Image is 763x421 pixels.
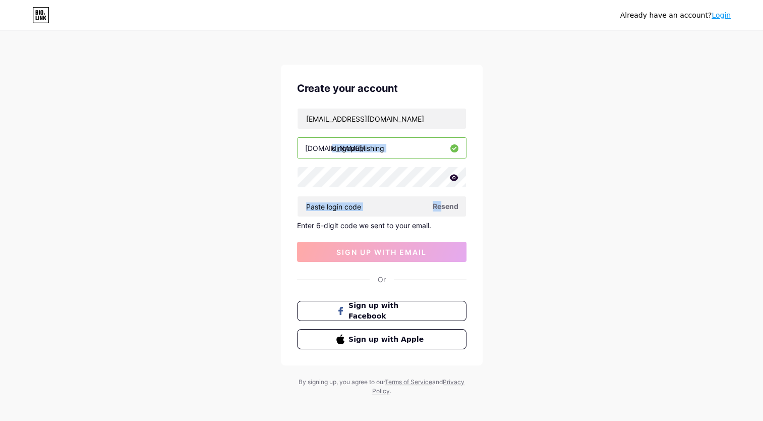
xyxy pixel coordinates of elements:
[378,274,386,285] div: Or
[712,11,731,19] a: Login
[385,378,432,386] a: Terms of Service
[298,196,466,217] input: Paste login code
[297,301,466,321] button: Sign up with Facebook
[298,109,466,129] input: Email
[296,378,467,396] div: By signing up, you agree to our and .
[298,138,466,158] input: username
[433,201,458,212] span: Resend
[348,300,427,322] span: Sign up with Facebook
[297,221,466,230] div: Enter 6-digit code we sent to your email.
[620,10,731,21] div: Already have an account?
[336,248,427,256] span: sign up with email
[297,81,466,96] div: Create your account
[297,242,466,262] button: sign up with email
[297,329,466,349] button: Sign up with Apple
[348,334,427,345] span: Sign up with Apple
[305,143,365,153] div: [DOMAIN_NAME]/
